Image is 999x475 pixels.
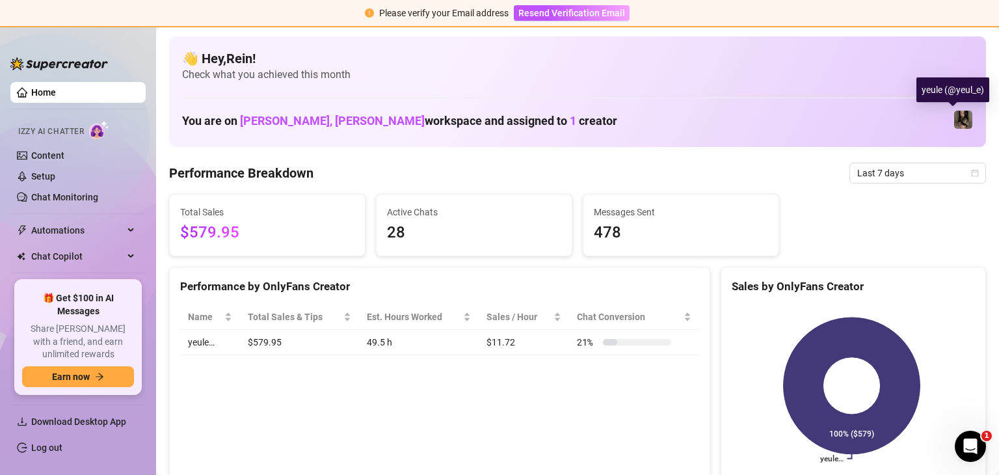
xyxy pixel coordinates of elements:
a: Setup [31,171,55,182]
th: Total Sales & Tips [240,305,359,330]
img: logo-BBDzfeDw.svg [10,57,108,70]
h4: 👋 Hey, Rein ! [182,49,973,68]
span: Sales / Hour [486,310,551,324]
span: Chat Conversion [577,310,681,324]
button: Earn nowarrow-right [22,366,134,387]
span: Automations [31,220,124,241]
img: AI Chatter [89,120,109,139]
text: yeule… [820,454,844,463]
th: Name [180,305,240,330]
span: 28 [387,221,561,245]
th: Chat Conversion [569,305,699,330]
td: 49.5 h [359,330,479,355]
h4: Performance Breakdown [169,164,313,182]
span: exclamation-circle [365,8,374,18]
img: Chat Copilot [17,252,25,261]
img: yeule [954,111,972,129]
span: Active Chats [387,205,561,219]
span: 🎁 Get $100 in AI Messages [22,292,134,318]
span: Izzy AI Chatter [18,126,84,138]
span: Chat Copilot [31,246,124,267]
span: Last 7 days [857,163,978,183]
div: Please verify your Email address [379,6,509,20]
span: Download Desktop App [31,416,126,427]
a: Home [31,87,56,98]
a: Content [31,150,64,161]
td: $11.72 [479,330,569,355]
td: $579.95 [240,330,359,355]
span: 21 % [577,335,598,349]
span: thunderbolt [17,225,27,236]
button: Resend Verification Email [514,5,630,21]
span: Name [188,310,222,324]
span: Share [PERSON_NAME] with a friend, and earn unlimited rewards [22,323,134,361]
span: [PERSON_NAME], [PERSON_NAME] [240,114,425,128]
span: Check what you achieved this month [182,68,973,82]
a: Log out [31,442,62,453]
span: Messages Sent [594,205,768,219]
h1: You are on workspace and assigned to creator [182,114,617,128]
span: Earn now [52,372,90,382]
span: Total Sales [180,205,354,219]
span: 478 [594,221,768,245]
span: $579.95 [180,221,354,245]
span: 1 [570,114,576,128]
span: download [17,416,27,427]
span: calendar [971,169,979,177]
div: Est. Hours Worked [367,310,460,324]
iframe: Intercom live chat [955,431,986,462]
a: Chat Monitoring [31,192,98,202]
span: 1 [981,431,992,441]
td: yeule… [180,330,240,355]
span: Resend Verification Email [518,8,625,18]
span: Total Sales & Tips [248,310,341,324]
div: yeule (@yeul_e) [916,77,989,102]
span: arrow-right [95,372,104,381]
div: Sales by OnlyFans Creator [732,278,975,295]
th: Sales / Hour [479,305,569,330]
div: Performance by OnlyFans Creator [180,278,699,295]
